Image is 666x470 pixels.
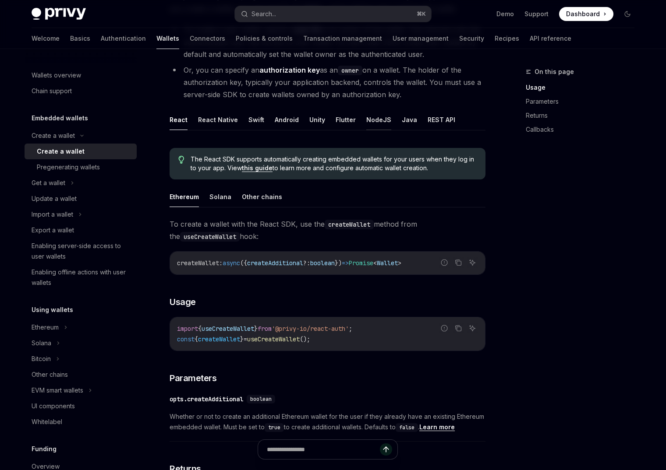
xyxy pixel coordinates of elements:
span: boolean [310,259,335,267]
div: Whitelabel [32,417,62,427]
div: Enabling offline actions with user wallets [32,267,131,288]
button: REST API [428,109,455,130]
div: Update a wallet [32,193,77,204]
span: }) [335,259,342,267]
a: Transaction management [303,28,382,49]
code: false [396,423,418,432]
span: On this page [535,67,574,77]
button: Ask AI [467,323,478,334]
span: ; [349,325,352,333]
code: createWallet [325,220,374,229]
strong: authorization key [259,66,320,74]
div: opts.createAdditional [170,395,243,403]
a: Wallets [156,28,179,49]
div: Enabling server-side access to user wallets [32,241,131,262]
span: < [373,259,377,267]
span: : [219,259,223,267]
span: from [258,325,272,333]
button: Copy the contents from the code block [453,257,464,268]
span: { [195,335,198,343]
span: The React SDK supports automatically creating embedded wallets for your users when they log in to... [191,155,477,172]
button: Ethereum [170,186,199,207]
a: Policies & controls [236,28,293,49]
code: true [265,423,284,432]
a: Wallets overview [25,67,137,83]
div: EVM smart wallets [32,385,83,396]
a: Basics [70,28,90,49]
a: Whitelabel [25,414,137,430]
span: > [398,259,401,267]
a: Dashboard [559,7,613,21]
a: Authentication [101,28,146,49]
a: Demo [496,10,514,18]
span: import [177,325,198,333]
a: Other chains [25,367,137,382]
span: Dashboard [566,10,600,18]
a: Export a wallet [25,222,137,238]
div: Export a wallet [32,225,74,235]
span: Wallet [377,259,398,267]
button: Toggle dark mode [620,7,634,21]
h5: Using wallets [32,305,73,315]
span: createWallet [177,259,219,267]
div: Chain support [32,86,72,96]
button: Other chains [242,186,282,207]
button: Swift [248,109,264,130]
a: Chain support [25,83,137,99]
li: Or, you can specify an as an on a wallet. The holder of the authorization key, typically your app... [170,64,485,101]
img: dark logo [32,8,86,20]
h5: Funding [32,444,57,454]
a: Parameters [526,95,641,109]
span: ({ [240,259,247,267]
span: boolean [250,396,272,403]
h5: Embedded wallets [32,113,88,123]
a: Pregenerating wallets [25,159,137,175]
button: Unity [309,109,325,130]
span: Parameters [170,372,216,384]
a: Callbacks [526,123,641,137]
span: = [244,335,247,343]
div: Bitcoin [32,354,51,364]
div: Import a wallet [32,209,73,220]
span: Usage [170,296,196,308]
button: Android [275,109,299,130]
div: Pregenerating wallets [37,162,100,172]
span: ⌘ K [417,11,426,18]
button: React Native [198,109,238,130]
a: Enabling server-side access to user wallets [25,238,137,264]
div: UI components [32,401,75,411]
span: Promise [349,259,373,267]
button: Flutter [336,109,356,130]
a: Enabling offline actions with user wallets [25,264,137,291]
svg: Tip [178,156,184,164]
span: createAdditional [247,259,303,267]
a: Update a wallet [25,191,137,207]
span: To create a wallet with the React SDK, use the method from the hook: [170,218,485,242]
div: Ethereum [32,322,59,333]
button: Report incorrect code [439,257,450,268]
button: NodeJS [366,109,391,130]
a: UI components [25,398,137,414]
div: Wallets overview [32,70,81,81]
a: Security [459,28,484,49]
button: Ask AI [467,257,478,268]
span: '@privy-io/react-auth' [272,325,349,333]
code: owner [338,66,362,75]
a: Learn more [419,423,455,431]
span: (); [300,335,310,343]
span: { [198,325,202,333]
a: Connectors [190,28,225,49]
span: Whether or not to create an additional Ethereum wallet for the user if they already have an exist... [170,411,485,432]
div: Solana [32,338,51,348]
span: } [254,325,258,333]
span: ?: [303,259,310,267]
div: Other chains [32,369,68,380]
a: this guide [242,164,273,172]
span: => [342,259,349,267]
div: Create a wallet [37,146,85,157]
span: createWallet [198,335,240,343]
a: Recipes [495,28,519,49]
div: Search... [252,9,276,19]
button: Send message [380,443,392,456]
button: Solana [209,186,231,207]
